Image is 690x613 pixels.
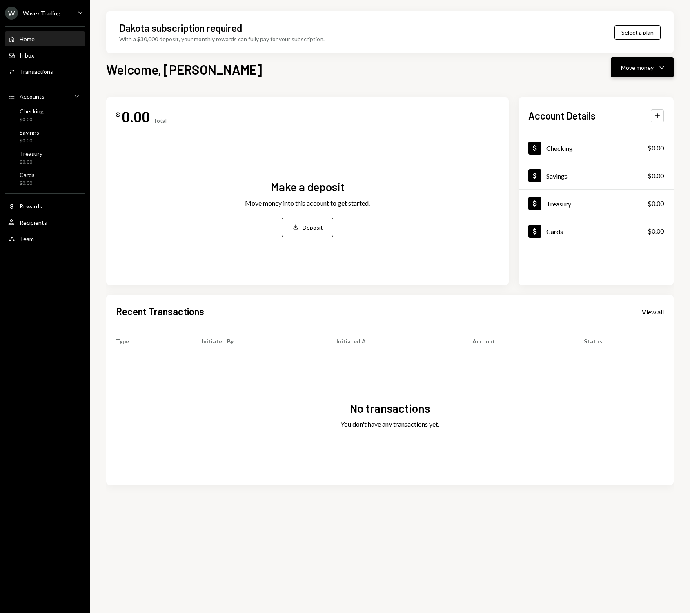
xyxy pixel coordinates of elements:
[20,219,47,226] div: Recipients
[20,150,42,157] div: Treasury
[611,57,674,77] button: Move money
[341,419,439,429] div: You don't have any transactions yet.
[648,171,664,181] div: $0.00
[106,328,192,354] th: Type
[519,162,674,189] a: Savings$0.00
[546,144,573,152] div: Checking
[192,328,327,354] th: Initiated By
[648,226,664,236] div: $0.00
[519,190,674,217] a: Treasury$0.00
[282,218,333,237] button: Deposit
[519,134,674,162] a: Checking$0.00
[574,328,674,354] th: Status
[327,328,463,354] th: Initiated At
[5,169,85,188] a: Cards$0.00
[5,126,85,146] a: Savings$0.00
[350,401,430,416] div: No transactions
[23,10,60,17] div: Wavez Trading
[5,148,85,167] a: Treasury$0.00
[5,48,85,62] a: Inbox
[271,179,345,195] div: Make a deposit
[116,111,120,119] div: $
[153,117,167,124] div: Total
[20,52,34,59] div: Inbox
[648,143,664,153] div: $0.00
[5,199,85,213] a: Rewards
[621,63,654,72] div: Move money
[20,68,53,75] div: Transactions
[116,305,204,318] h2: Recent Transactions
[119,21,242,35] div: Dakota subscription required
[20,203,42,210] div: Rewards
[648,199,664,208] div: $0.00
[20,180,35,187] div: $0.00
[20,116,44,123] div: $0.00
[20,93,45,100] div: Accounts
[5,231,85,246] a: Team
[546,228,563,235] div: Cards
[528,109,596,122] h2: Account Details
[20,235,34,242] div: Team
[463,328,574,354] th: Account
[20,159,42,166] div: $0.00
[245,198,370,208] div: Move money into this account to get started.
[519,217,674,245] a: Cards$0.00
[5,64,85,79] a: Transactions
[122,107,150,126] div: 0.00
[642,307,664,316] a: View all
[5,215,85,230] a: Recipients
[5,89,85,104] a: Accounts
[20,129,39,136] div: Savings
[642,308,664,316] div: View all
[5,7,18,20] div: W
[5,105,85,125] a: Checking$0.00
[20,35,35,42] div: Home
[614,25,661,40] button: Select a plan
[20,108,44,115] div: Checking
[106,61,262,77] h1: Welcome, [PERSON_NAME]
[546,200,571,208] div: Treasury
[303,223,323,232] div: Deposit
[20,137,39,144] div: $0.00
[20,171,35,178] div: Cards
[119,35,325,43] div: With a $30,000 deposit, your monthly rewards can fully pay for your subscription.
[546,172,568,180] div: Savings
[5,31,85,46] a: Home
